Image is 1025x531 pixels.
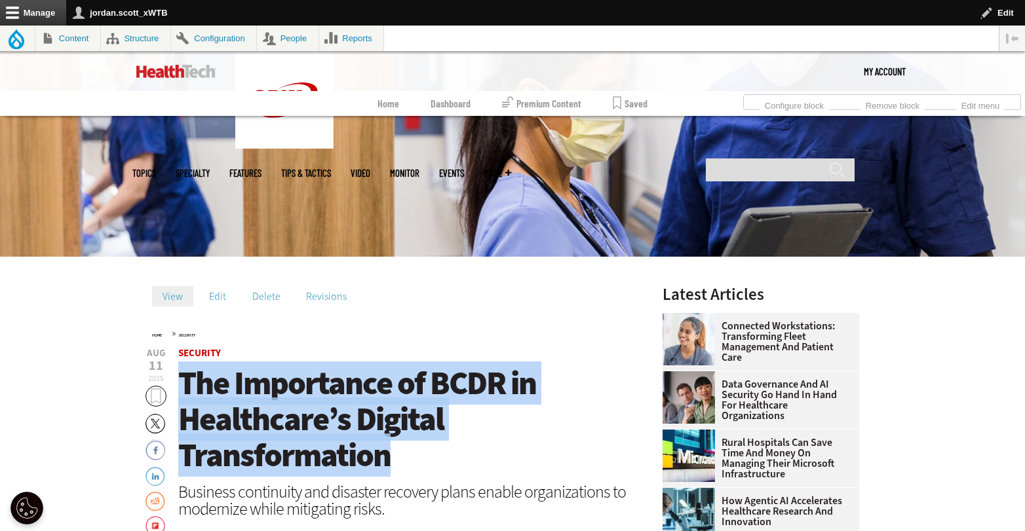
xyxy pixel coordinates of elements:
[178,346,221,359] a: Security
[171,26,256,51] a: Configuration
[760,97,829,111] a: Configure block
[145,348,166,358] span: Aug
[132,168,156,178] span: Topics
[377,91,399,116] a: Home
[235,52,334,149] img: Home
[235,138,334,152] a: CDW
[229,168,261,178] a: Features
[178,483,628,517] div: Business continuity and disaster recovery plans enable organizations to modernize while mitigatin...
[199,286,237,306] a: Edit
[281,168,331,178] a: Tips & Tactics
[663,430,715,482] img: Microsoft building
[176,168,210,178] span: Specialty
[152,333,162,338] a: Home
[351,168,370,178] a: Video
[663,437,851,479] a: Rural Hospitals Can Save Time and Money on Managing Their Microsoft Infrastructure
[864,52,906,91] div: User menu
[145,359,166,373] span: 11
[152,328,628,339] div: »
[663,379,851,421] a: Data Governance and AI Security Go Hand in Hand for Healthcare Organizations
[663,321,851,363] a: Connected Workstations: Transforming Fleet Management and Patient Care
[663,313,715,365] img: nurse smiling at patient
[663,313,722,323] a: nurse smiling at patient
[179,333,195,338] a: Security
[439,168,464,178] a: Events
[242,286,291,306] a: Delete
[178,361,536,477] span: The Importance of BCDR in Healthcare’s Digital Transformation
[663,371,715,424] img: woman discusses data governance
[319,26,384,51] a: Reports
[864,52,906,91] a: My Account
[613,91,648,116] a: Saved
[257,26,319,51] a: People
[861,97,925,111] a: Remove block
[502,91,581,116] a: Premium Content
[390,168,419,178] a: MonITor
[101,26,170,51] a: Structure
[431,91,471,116] a: Dashboard
[296,286,357,306] a: Revisions
[956,97,1005,111] a: Edit menu
[484,168,511,178] span: More
[10,492,43,524] button: Open Preferences
[136,65,216,78] img: Home
[663,430,722,440] a: Microsoft building
[663,286,859,302] h3: Latest Articles
[999,26,1025,51] button: Vertical orientation
[152,286,193,306] a: View
[663,371,722,382] a: woman discusses data governance
[663,488,722,498] a: scientist looks through microscope in lab
[35,26,100,51] a: Content
[663,496,851,527] a: How Agentic AI Accelerates Healthcare Research and Innovation
[148,373,164,384] span: 2025
[10,492,43,524] div: Cookie Settings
